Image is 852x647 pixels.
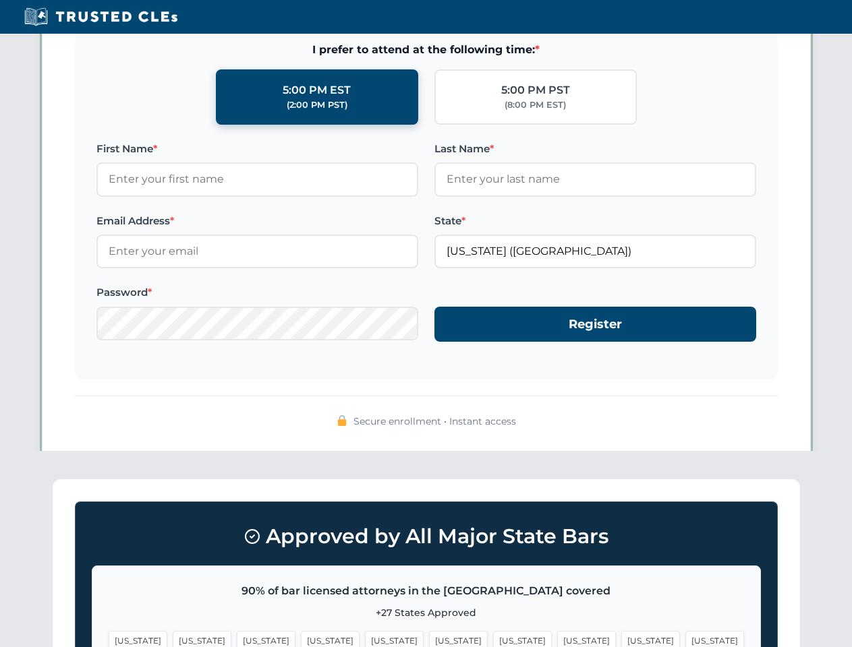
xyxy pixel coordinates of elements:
[96,41,756,59] span: I prefer to attend at the following time:
[337,415,347,426] img: 🔒
[96,284,418,301] label: Password
[434,235,756,268] input: Georgia (GA)
[283,82,351,99] div: 5:00 PM EST
[96,213,418,229] label: Email Address
[92,518,761,555] h3: Approved by All Major State Bars
[287,98,347,112] div: (2:00 PM PST)
[353,414,516,429] span: Secure enrollment • Instant access
[109,605,744,620] p: +27 States Approved
[434,162,756,196] input: Enter your last name
[96,141,418,157] label: First Name
[20,7,181,27] img: Trusted CLEs
[434,141,756,157] label: Last Name
[434,213,756,229] label: State
[109,582,744,600] p: 90% of bar licensed attorneys in the [GEOGRAPHIC_DATA] covered
[96,162,418,196] input: Enter your first name
[501,82,570,99] div: 5:00 PM PST
[96,235,418,268] input: Enter your email
[505,98,566,112] div: (8:00 PM EST)
[434,307,756,342] button: Register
